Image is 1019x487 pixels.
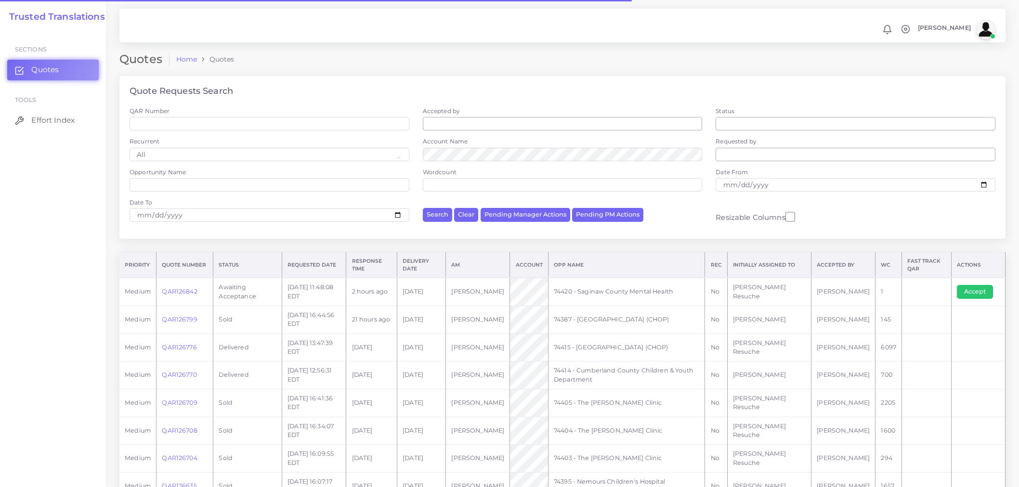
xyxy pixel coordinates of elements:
[346,253,397,278] th: Response Time
[130,168,186,176] label: Opportunity Name
[918,25,971,31] span: [PERSON_NAME]
[481,208,570,222] button: Pending Manager Actions
[162,288,197,295] a: QAR126842
[548,306,705,333] td: 74387 - [GEOGRAPHIC_DATA] (CHOP)
[162,399,197,406] a: QAR126709
[423,168,457,176] label: Wordcount
[346,417,397,445] td: [DATE]
[213,417,282,445] td: Sold
[727,361,811,389] td: [PERSON_NAME]
[2,12,105,23] h2: Trusted Translations
[125,399,151,406] span: medium
[397,361,445,389] td: [DATE]
[811,417,875,445] td: [PERSON_NAME]
[902,253,951,278] th: Fast Track QAR
[157,253,213,278] th: Quote Number
[875,361,902,389] td: 700
[727,445,811,473] td: [PERSON_NAME] Resuche
[705,278,727,306] td: No
[875,333,902,361] td: 6097
[346,306,397,333] td: 21 hours ago
[727,253,811,278] th: Initially Assigned to
[548,278,705,306] td: 74420 - Saginaw County Mental Health
[548,417,705,445] td: 74404 - The [PERSON_NAME] Clinic
[785,211,795,223] input: Resizable Columns
[31,64,59,75] span: Quotes
[811,361,875,389] td: [PERSON_NAME]
[548,445,705,473] td: 74403 - The [PERSON_NAME] Clinic
[875,445,902,473] td: 294
[397,278,445,306] td: [DATE]
[397,306,445,333] td: [DATE]
[176,54,197,64] a: Home
[213,361,282,389] td: Delivered
[811,445,875,473] td: [PERSON_NAME]
[811,253,875,278] th: Accepted by
[346,361,397,389] td: [DATE]
[716,168,748,176] label: Date From
[811,389,875,417] td: [PERSON_NAME]
[130,107,170,115] label: QAR Number
[951,253,1005,278] th: Actions
[976,20,995,39] img: avatar
[705,445,727,473] td: No
[397,389,445,417] td: [DATE]
[31,115,75,126] span: Effort Index
[15,46,47,53] span: Sections
[130,86,233,97] h4: Quote Requests Search
[397,445,445,473] td: [DATE]
[423,107,460,115] label: Accepted by
[875,417,902,445] td: 1600
[213,306,282,333] td: Sold
[397,417,445,445] td: [DATE]
[875,389,902,417] td: 2205
[162,371,196,378] a: QAR126770
[282,333,346,361] td: [DATE] 13:47:39 EDT
[446,361,510,389] td: [PERSON_NAME]
[705,306,727,333] td: No
[162,316,197,323] a: QAR126799
[125,427,151,434] span: medium
[213,389,282,417] td: Sold
[716,107,734,115] label: Status
[446,417,510,445] td: [PERSON_NAME]
[162,344,196,351] a: QAR126776
[705,253,727,278] th: REC
[162,454,197,461] a: QAR126704
[423,208,452,222] button: Search
[727,417,811,445] td: [PERSON_NAME] Resuche
[346,445,397,473] td: [DATE]
[446,306,510,333] td: [PERSON_NAME]
[130,198,152,206] label: Date To
[282,253,346,278] th: Requested Date
[7,110,99,130] a: Effort Index
[15,96,37,103] span: Tools
[213,333,282,361] td: Delivered
[957,285,993,298] button: Accept
[446,445,510,473] td: [PERSON_NAME]
[510,253,548,278] th: Account
[811,306,875,333] td: [PERSON_NAME]
[705,417,727,445] td: No
[548,361,705,389] td: 74414 - Cumberland County Children & Youth Department
[125,316,151,323] span: medium
[875,253,902,278] th: WC
[454,208,478,222] button: Clear
[346,333,397,361] td: [DATE]
[282,361,346,389] td: [DATE] 12:56:31 EDT
[213,278,282,306] td: Awaiting Acceptance
[125,454,151,461] span: medium
[727,278,811,306] td: [PERSON_NAME] Resuche
[282,389,346,417] td: [DATE] 16:41:36 EDT
[727,333,811,361] td: [PERSON_NAME] Resuche
[213,445,282,473] td: Sold
[125,344,151,351] span: medium
[727,389,811,417] td: [PERSON_NAME] Resuche
[705,333,727,361] td: No
[716,211,795,223] label: Resizable Columns
[397,333,445,361] td: [DATE]
[716,137,757,145] label: Requested by
[875,306,902,333] td: 145
[119,52,170,66] h2: Quotes
[548,253,705,278] th: Opp Name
